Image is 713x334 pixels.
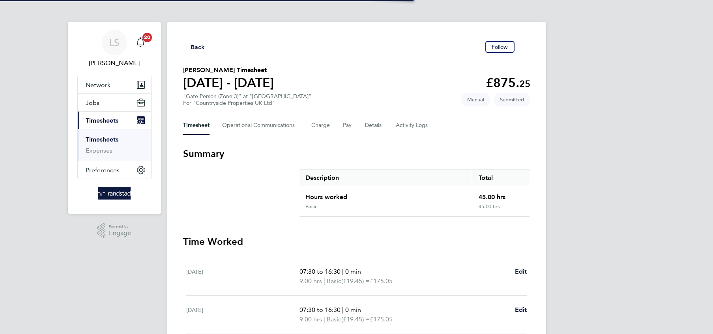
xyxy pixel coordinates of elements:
[183,93,311,106] div: "Gate Person (Zone 3)" at "[GEOGRAPHIC_DATA]"
[77,30,152,68] a: LS[PERSON_NAME]
[472,203,530,216] div: 45.00 hrs
[341,315,370,323] span: (£19.45) =
[515,305,527,315] a: Edit
[78,161,151,179] button: Preferences
[343,116,352,135] button: Pay
[86,81,110,89] span: Network
[299,170,472,186] div: Description
[311,116,330,135] button: Charge
[515,306,527,313] span: Edit
[78,94,151,111] button: Jobs
[396,116,429,135] button: Activity Logs
[345,268,361,275] span: 0 min
[518,45,530,49] button: Timesheets Menu
[305,203,317,210] div: Basic
[77,58,152,68] span: Lewis Saunders
[78,112,151,129] button: Timesheets
[78,76,151,93] button: Network
[109,37,119,48] span: LS
[519,78,530,90] span: 25
[133,30,148,55] a: 20
[68,22,161,214] nav: Main navigation
[183,65,274,75] h2: [PERSON_NAME] Timesheet
[299,306,341,313] span: 07:30 to 16:30
[342,268,344,275] span: |
[191,43,205,52] span: Back
[494,93,530,106] span: This timesheet is Submitted.
[77,187,152,200] a: Go to home page
[109,223,131,230] span: Powered by
[97,223,131,238] a: Powered byEngage
[183,42,205,52] button: Back
[370,277,393,285] span: £175.05
[472,170,530,186] div: Total
[299,170,530,216] div: Summary
[86,136,118,143] a: Timesheets
[183,75,274,91] h1: [DATE] - [DATE]
[365,116,383,135] button: Details
[78,129,151,161] div: Timesheets
[86,117,118,124] span: Timesheets
[324,315,325,323] span: |
[299,315,322,323] span: 9.00 hrs
[461,93,490,106] span: This timesheet was manually created.
[186,305,300,324] div: [DATE]
[299,268,341,275] span: 07:30 to 16:30
[86,99,99,106] span: Jobs
[186,267,300,286] div: [DATE]
[109,230,131,237] span: Engage
[183,235,530,248] h3: Time Worked
[183,100,311,106] div: For "Countryside Properties UK Ltd"
[327,315,341,324] span: Basic
[86,166,120,174] span: Preferences
[142,33,152,42] span: 20
[98,187,131,200] img: randstad-logo-retina.png
[515,267,527,276] a: Edit
[492,43,508,50] span: Follow
[341,277,370,285] span: (£19.45) =
[327,276,341,286] span: Basic
[342,306,344,313] span: |
[299,186,472,203] div: Hours worked
[485,41,515,53] button: Follow
[299,277,322,285] span: 9.00 hrs
[183,147,530,160] h3: Summary
[345,306,361,313] span: 0 min
[370,315,393,323] span: £175.05
[486,75,530,90] app-decimal: £875.
[515,268,527,275] span: Edit
[472,186,530,203] div: 45.00 hrs
[222,116,299,135] button: Operational Communications
[183,116,210,135] button: Timesheet
[324,277,325,285] span: |
[86,147,112,154] a: Expenses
